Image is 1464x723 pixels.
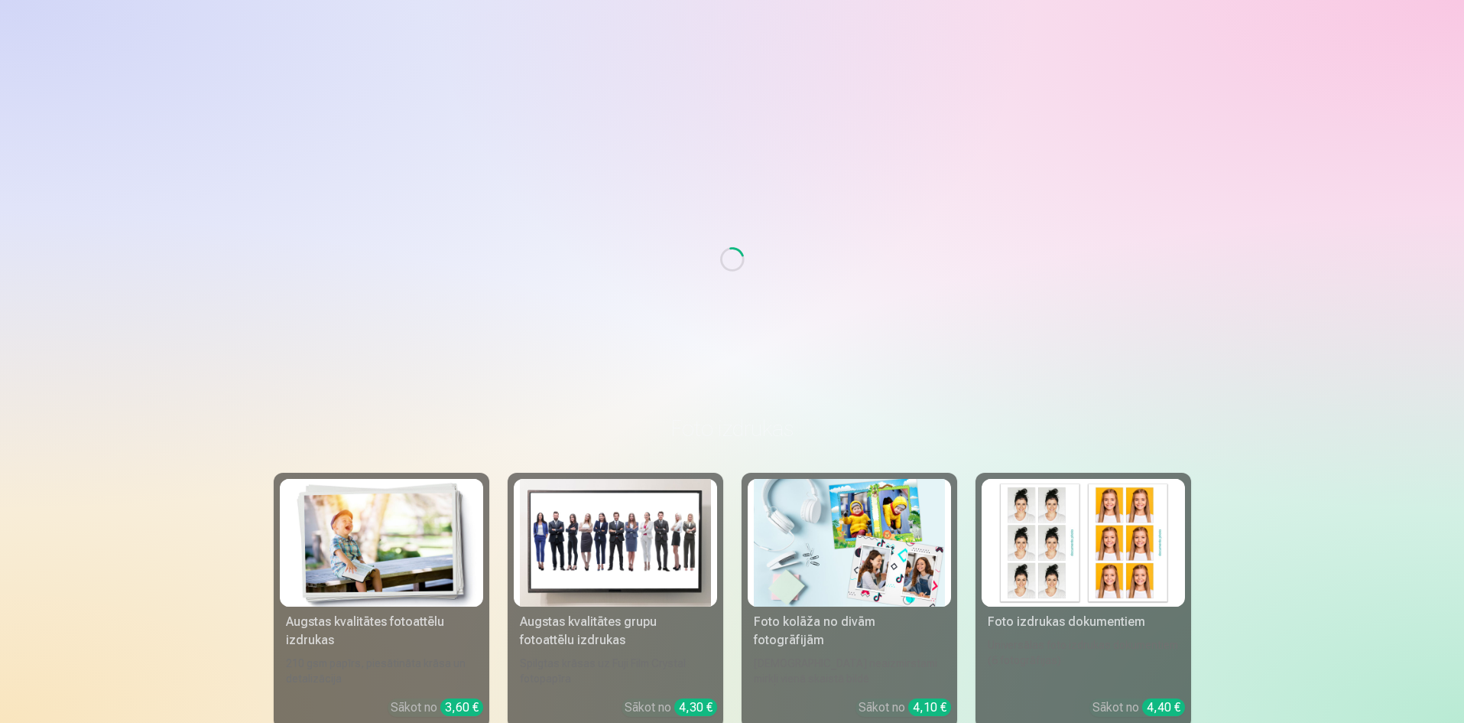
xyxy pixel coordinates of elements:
[1142,699,1185,716] div: 4,40 €
[748,613,951,650] div: Foto kolāža no divām fotogrāfijām
[982,637,1185,686] div: Universālas foto izdrukas dokumentiem (6 fotogrāfijas)
[514,656,717,686] div: Spilgtas krāsas uz Fuji Film Crystal fotopapīra
[754,479,945,607] img: Foto kolāža no divām fotogrāfijām
[748,656,951,686] div: [DEMOGRAPHIC_DATA] neaizmirstami mirkļi vienā skaistā bildē
[440,699,483,716] div: 3,60 €
[988,479,1179,607] img: Foto izdrukas dokumentiem
[520,479,711,607] img: Augstas kvalitātes grupu fotoattēlu izdrukas
[625,699,717,717] div: Sākot no
[286,415,1179,442] h3: Foto izdrukas
[674,699,717,716] div: 4,30 €
[908,699,951,716] div: 4,10 €
[280,656,483,686] div: 210 gsm papīrs, piesātināta krāsa un detalizācija
[859,699,951,717] div: Sākot no
[391,699,483,717] div: Sākot no
[286,479,477,607] img: Augstas kvalitātes fotoattēlu izdrukas
[1092,699,1185,717] div: Sākot no
[982,613,1185,631] div: Foto izdrukas dokumentiem
[514,613,717,650] div: Augstas kvalitātes grupu fotoattēlu izdrukas
[280,613,483,650] div: Augstas kvalitātes fotoattēlu izdrukas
